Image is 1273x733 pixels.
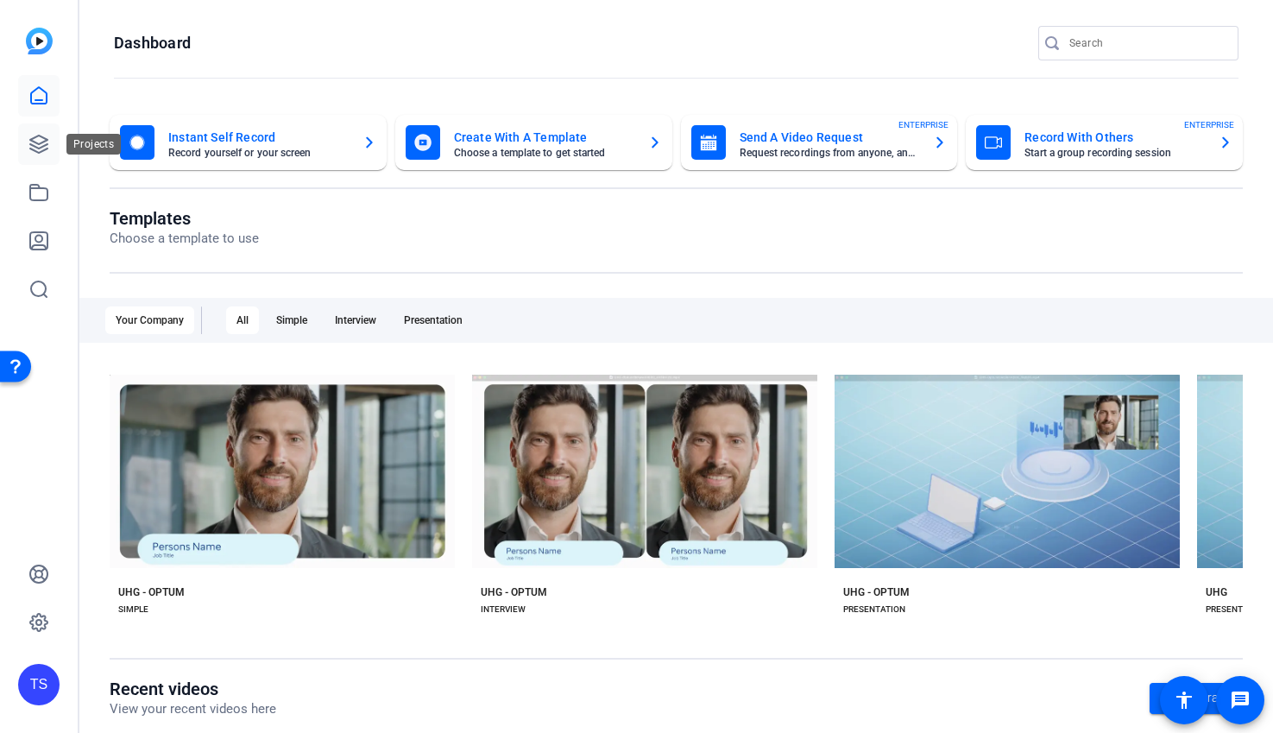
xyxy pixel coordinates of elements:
button: Create With A TemplateChoose a template to get started [395,115,672,170]
div: UHG - OPTUM [481,585,547,599]
div: All [226,306,259,334]
mat-card-title: Create With A Template [454,127,634,148]
div: Projects [66,134,121,155]
mat-icon: accessibility [1174,690,1194,711]
mat-icon: message [1230,690,1251,711]
div: PRESENTATION [843,603,905,616]
div: INTERVIEW [481,603,526,616]
button: Record With OthersStart a group recording sessionENTERPRISE [966,115,1243,170]
div: Presentation [394,306,473,334]
h1: Templates [110,208,259,229]
mat-card-title: Instant Self Record [168,127,349,148]
mat-card-subtitle: Record yourself or your screen [168,148,349,158]
div: Simple [266,306,318,334]
mat-card-title: Record With Others [1024,127,1205,148]
h1: Recent videos [110,679,276,699]
div: UHG [1206,585,1227,599]
button: Instant Self RecordRecord yourself or your screen [110,115,387,170]
a: Go to library [1150,683,1243,714]
mat-card-title: Send A Video Request [740,127,920,148]
div: UHG - OPTUM [843,585,910,599]
mat-card-subtitle: Start a group recording session [1024,148,1205,158]
button: Send A Video RequestRequest recordings from anyone, anywhereENTERPRISE [681,115,958,170]
img: blue-gradient.svg [26,28,53,54]
mat-card-subtitle: Request recordings from anyone, anywhere [740,148,920,158]
div: SIMPLE [118,603,148,616]
div: TS [18,664,60,705]
mat-card-subtitle: Choose a template to get started [454,148,634,158]
div: PRESENTATION [1206,603,1268,616]
div: Your Company [105,306,194,334]
div: UHG - OPTUM [118,585,185,599]
h1: Dashboard [114,33,191,54]
span: ENTERPRISE [1184,118,1234,131]
div: Interview [325,306,387,334]
span: ENTERPRISE [898,118,948,131]
input: Search [1069,33,1225,54]
p: View your recent videos here [110,699,276,719]
p: Choose a template to use [110,229,259,249]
